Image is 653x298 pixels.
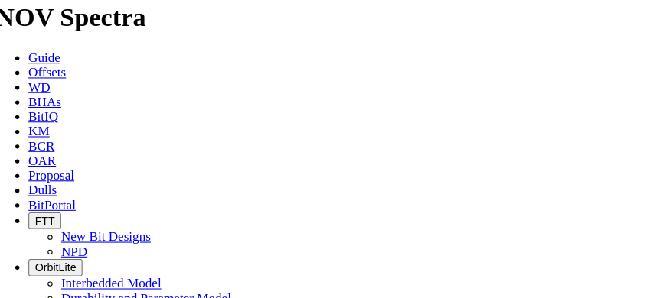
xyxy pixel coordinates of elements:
button: OrbitLite [31,256,81,272]
a: Offsets [31,75,66,88]
a: New Bit Designs [61,228,145,241]
a: BCR [31,144,55,157]
button: FTT [31,212,61,228]
a: OAR [31,157,57,170]
a: BHAs [31,102,61,115]
a: Guide [31,61,60,74]
a: Dulls [31,185,57,198]
a: KM [31,130,51,143]
a: WD [31,89,51,102]
span: OrbitLite [37,258,75,270]
a: NPD [61,242,86,255]
a: BitIQ [31,116,58,129]
span: FTT [37,215,55,226]
a: BitPortal [31,199,75,212]
a: Interbedded Model [61,272,155,285]
a: Proposal [31,171,73,184]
